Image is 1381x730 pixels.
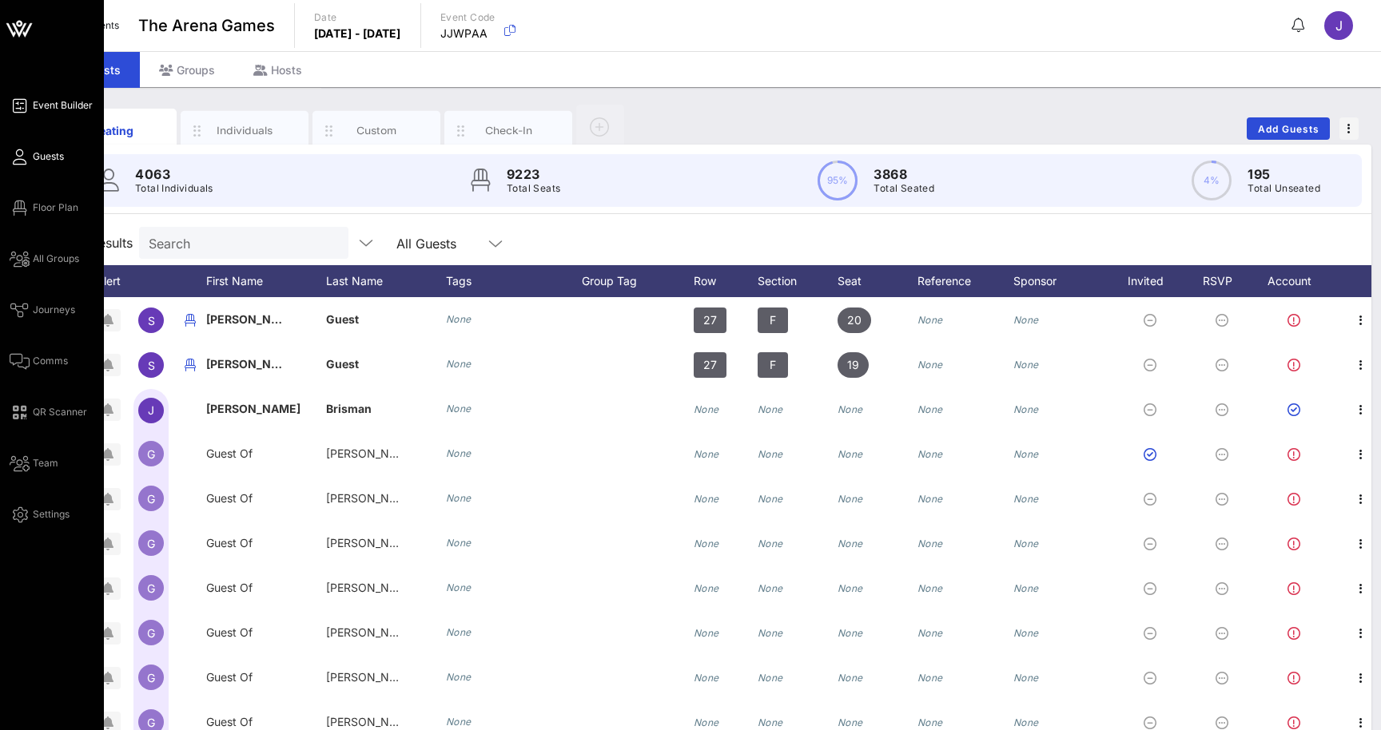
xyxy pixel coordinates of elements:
[33,456,58,470] span: Team
[1013,448,1039,460] i: None
[10,147,64,166] a: Guests
[758,265,838,297] div: Section
[917,359,943,371] i: None
[10,351,68,371] a: Comms
[446,537,472,549] i: None
[1013,265,1109,297] div: Sponsor
[694,403,719,415] i: None
[446,581,472,593] i: None
[1248,165,1320,184] p: 195
[917,448,943,460] i: None
[703,307,717,333] span: 27
[326,402,372,415] span: Brisman
[1013,359,1039,371] i: None
[838,582,863,594] i: None
[33,354,68,368] span: Comms
[148,359,155,372] span: S
[917,403,943,415] i: None
[758,493,783,505] i: None
[206,491,253,505] span: Guest Of
[446,716,472,728] i: None
[917,265,1013,297] div: Reference
[694,716,719,728] i: None
[148,314,155,327] span: S
[209,123,281,138] div: Individuals
[326,312,359,326] span: Guest
[1324,11,1353,40] div: J
[147,671,155,684] span: G
[314,10,401,26] p: Date
[446,671,472,683] i: None
[440,26,495,42] p: JJWPAA
[1013,672,1039,684] i: None
[326,265,446,297] div: Last Name
[33,303,75,317] span: Journeys
[446,358,472,370] i: None
[507,181,560,196] p: Total Seats
[33,252,79,266] span: All Groups
[326,491,418,505] span: [PERSON_NAME]
[326,357,359,371] span: Guest
[838,672,863,684] i: None
[326,715,418,728] span: [PERSON_NAME]
[758,582,783,594] i: None
[140,52,234,88] div: Groups
[1013,314,1039,326] i: None
[758,448,783,460] i: None
[387,227,515,259] div: All Guests
[147,492,155,506] span: G
[440,10,495,26] p: Event Code
[1197,265,1253,297] div: RSVP
[847,352,859,378] span: 19
[703,352,717,378] span: 27
[694,448,719,460] i: None
[326,670,418,684] span: [PERSON_NAME]
[758,403,783,415] i: None
[147,447,155,461] span: G
[1013,403,1039,415] i: None
[206,715,253,728] span: Guest Of
[206,670,253,684] span: Guest Of
[396,236,456,251] div: All Guests
[88,265,128,297] div: Alert
[206,625,253,639] span: Guest Of
[326,446,418,460] span: [PERSON_NAME]
[874,165,934,184] p: 3868
[1013,538,1039,549] i: None
[206,265,326,297] div: First Name
[1253,265,1341,297] div: Account
[206,357,300,371] span: [PERSON_NAME]
[1248,181,1320,196] p: Total Unseated
[1013,716,1039,728] i: None
[446,265,582,297] div: Tags
[838,265,917,297] div: Seat
[206,536,253,549] span: Guest Of
[206,581,253,594] span: Guest Of
[917,672,943,684] i: None
[33,200,78,215] span: Floor Plan
[917,582,943,594] i: None
[10,249,79,268] a: All Groups
[1013,627,1039,639] i: None
[138,14,275,38] span: The Arena Games
[917,314,943,326] i: None
[917,493,943,505] i: None
[33,98,93,113] span: Event Builder
[1335,18,1343,34] span: J
[446,403,472,415] i: None
[694,265,758,297] div: Row
[838,493,863,505] i: None
[147,626,155,640] span: G
[206,402,300,415] span: [PERSON_NAME]
[1013,582,1039,594] i: None
[135,165,213,184] p: 4063
[446,626,472,638] i: None
[446,313,472,325] i: None
[10,403,87,422] a: QR Scanner
[234,52,321,88] div: Hosts
[874,181,934,196] p: Total Seated
[135,181,213,196] p: Total Individuals
[33,507,70,522] span: Settings
[1247,117,1330,140] button: Add Guests
[10,300,75,319] a: Journeys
